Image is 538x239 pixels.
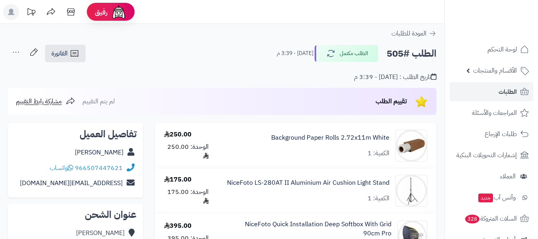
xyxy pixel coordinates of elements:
[500,171,516,182] span: العملاء
[473,65,517,76] span: الأقسام والمنتجات
[499,86,517,97] span: الطلبات
[456,150,517,161] span: إشعارات التحويلات البنكية
[271,133,389,142] a: Background Paper Rolls 2.72x11m White
[478,194,493,202] span: جديد
[450,167,533,186] a: العملاء
[368,149,389,158] div: الكمية: 1
[164,221,192,231] div: 395.00
[164,175,192,184] div: 175.00
[20,178,123,188] a: [EMAIL_ADDRESS][DOMAIN_NAME]
[75,148,123,157] a: [PERSON_NAME]
[50,163,73,173] a: واتساب
[387,45,436,62] h2: الطلب #505
[227,178,389,188] a: NiceFoto LS-280AT II Aluminium Air Cushion Light Stand
[450,124,533,144] a: طلبات الإرجاع
[14,210,137,219] h2: عنوان الشحن
[16,97,75,106] a: مشاركة رابط التقييم
[164,142,209,161] div: الوحدة: 250.00
[464,213,517,224] span: السلات المتروكة
[368,194,389,203] div: الكمية: 1
[51,49,68,58] span: الفاتورة
[14,129,137,139] h2: تفاصيل العميل
[477,192,516,203] span: وآتس آب
[450,103,533,122] a: المراجعات والأسئلة
[450,82,533,101] a: الطلبات
[111,4,127,20] img: ai-face.png
[450,188,533,207] a: وآتس آبجديد
[485,128,517,140] span: طلبات الإرجاع
[391,29,436,38] a: العودة للطلبات
[465,215,479,223] span: 328
[472,107,517,119] span: المراجعات والأسئلة
[450,146,533,165] a: إشعارات التحويلات البنكية
[21,4,41,22] a: تحديثات المنصة
[82,97,115,106] span: لم يتم التقييم
[396,175,427,207] img: 1709495061-280AT%20(1)-800x1000-90x90.jpg
[396,130,427,162] img: 1724498586-93-90x90.jpg
[227,220,392,238] a: NiceFoto Quick Installation Deep Softbox With Grid 90cm Pro
[45,45,86,62] a: الفاتورة
[450,40,533,59] a: لوحة التحكم
[75,163,123,173] a: 966507447621
[376,97,407,106] span: تقييم الطلب
[391,29,426,38] span: العودة للطلبات
[315,45,378,62] button: الطلب مكتمل
[95,7,108,17] span: رفيق
[16,97,62,106] span: مشاركة رابط التقييم
[164,188,209,206] div: الوحدة: 175.00
[487,44,517,55] span: لوحة التحكم
[164,130,192,139] div: 250.00
[354,73,436,82] div: تاريخ الطلب : [DATE] - 3:39 م
[450,209,533,228] a: السلات المتروكة328
[277,49,313,57] small: [DATE] - 3:39 م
